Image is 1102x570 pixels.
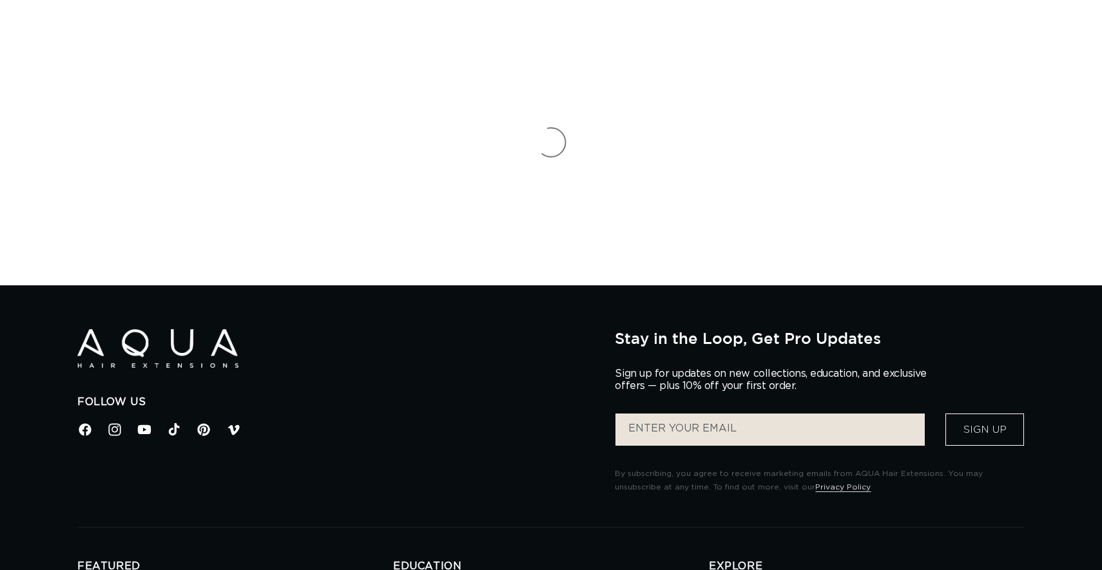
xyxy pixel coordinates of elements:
[815,483,871,491] a: Privacy Policy
[615,368,937,392] p: Sign up for updates on new collections, education, and exclusive offers — plus 10% off your first...
[945,413,1024,446] button: Sign Up
[615,413,925,446] input: ENTER YOUR EMAIL
[615,329,1025,347] h2: Stay in the Loop, Get Pro Updates
[615,467,1025,495] p: By subscribing, you agree to receive marketing emails from AQUA Hair Extensions. You may unsubscr...
[77,395,595,409] h2: Follow Us
[77,329,238,368] img: Aqua Hair Extensions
